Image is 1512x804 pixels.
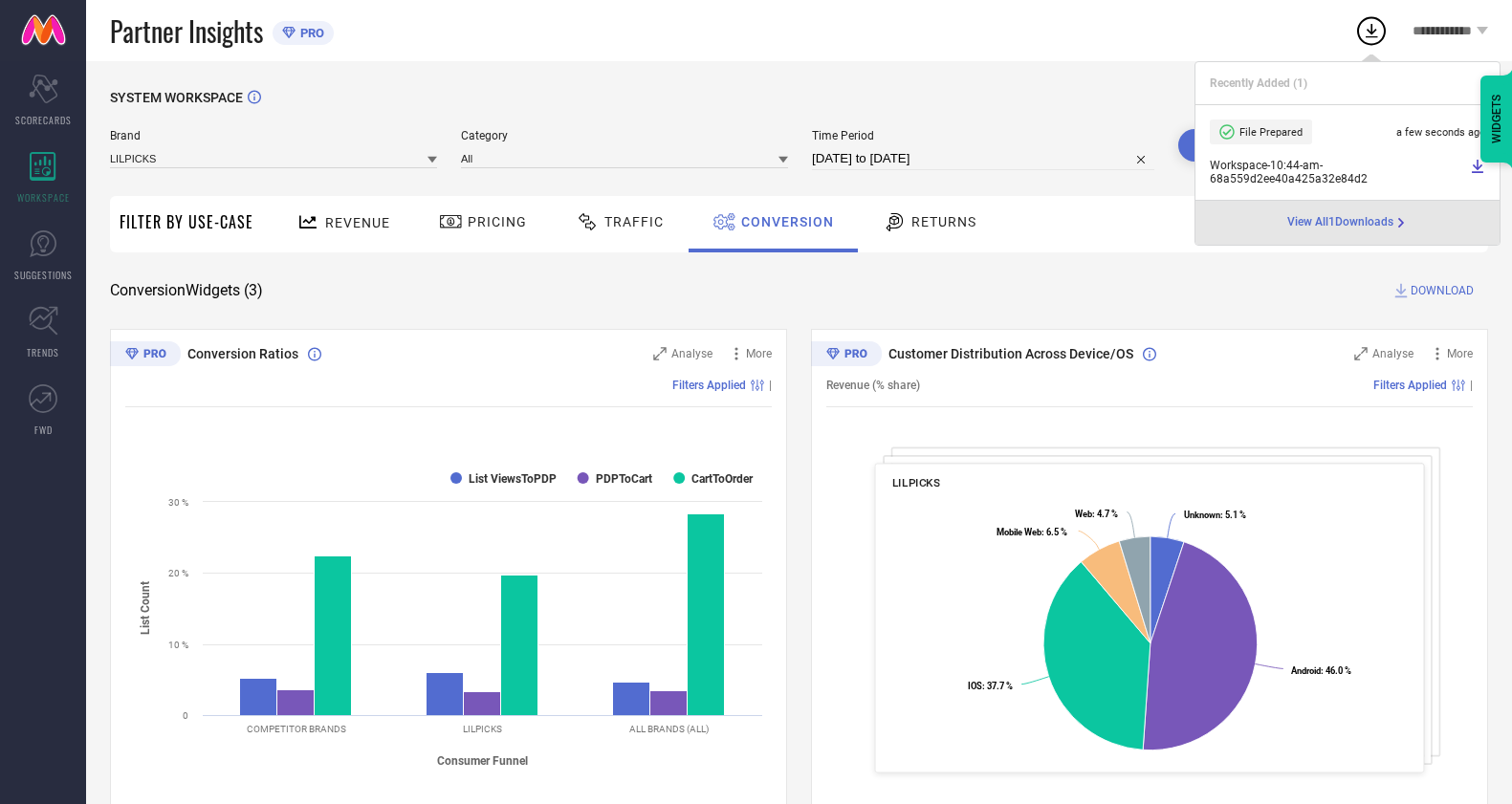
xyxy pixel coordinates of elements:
[968,681,1013,691] text: : 37.7 %
[168,497,188,508] text: 30 %
[1470,379,1473,392] span: |
[187,346,298,361] span: Conversion Ratios
[14,268,73,282] span: SUGGESTIONS
[1075,509,1118,519] text: : 4.7 %
[1354,347,1368,360] svg: Zoom
[1239,126,1303,139] span: File Prepared
[463,724,502,734] text: LILPICKS
[1210,76,1307,90] span: Recently Added ( 1 )
[1372,347,1413,360] span: Analyse
[1447,347,1473,360] span: More
[110,11,263,51] span: Partner Insights
[691,472,754,486] text: CartToOrder
[1291,665,1351,676] text: : 46.0 %
[671,347,712,360] span: Analyse
[1287,215,1393,230] span: View All 1 Downloads
[1287,215,1409,230] div: Open download page
[461,129,788,142] span: Category
[1210,159,1465,185] span: Workspace - 10:44-am - 68a559d2ee40a425a32e84d2
[997,527,1067,537] text: : 6.5 %
[1373,379,1447,392] span: Filters Applied
[1354,13,1389,48] div: Open download list
[110,129,437,142] span: Brand
[604,214,664,229] span: Traffic
[1470,159,1485,185] a: Download
[672,379,746,392] span: Filters Applied
[168,568,188,578] text: 20 %
[247,724,346,734] text: COMPETITOR BRANDS
[296,26,324,40] span: PRO
[746,347,772,360] span: More
[769,379,772,392] span: |
[1291,665,1321,676] tspan: Android
[27,345,59,359] span: TRENDS
[34,423,53,437] span: FWD
[469,472,557,486] text: List ViewsToPDP
[1287,215,1409,230] a: View All1Downloads
[110,281,263,300] span: Conversion Widgets ( 3 )
[1411,281,1474,300] span: DOWNLOAD
[15,113,72,127] span: SCORECARDS
[892,476,940,489] span: LILPICKS
[911,214,976,229] span: Returns
[325,215,390,230] span: Revenue
[1075,509,1092,519] tspan: Web
[110,341,181,370] div: Premium
[888,346,1133,361] span: Customer Distribution Across Device/OS
[1396,126,1485,139] span: a few seconds ago
[629,724,709,734] text: ALL BRANDS (ALL)
[1184,510,1220,520] tspan: Unknown
[110,90,243,105] span: SYSTEM WORKSPACE
[139,581,152,635] tspan: List Count
[812,129,1154,142] span: Time Period
[183,710,188,721] text: 0
[741,214,834,229] span: Conversion
[437,753,528,767] tspan: Consumer Funnel
[653,347,667,360] svg: Zoom
[17,190,70,205] span: WORKSPACE
[968,681,982,691] tspan: IOS
[596,472,652,486] text: PDPToCart
[997,527,1041,537] tspan: Mobile Web
[812,147,1154,170] input: Select time period
[168,640,188,650] text: 10 %
[826,379,920,392] span: Revenue (% share)
[468,214,527,229] span: Pricing
[1178,129,1282,162] button: Search
[811,341,882,370] div: Premium
[120,210,253,233] span: Filter By Use-Case
[1184,510,1246,520] text: : 5.1 %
